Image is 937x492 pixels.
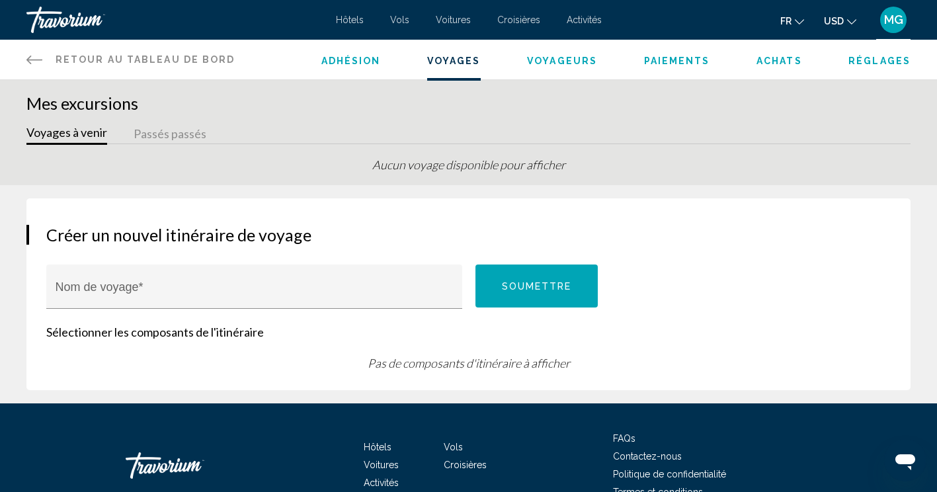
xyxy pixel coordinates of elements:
span: Soumettre [502,281,572,292]
a: Voyages [427,56,481,66]
button: User Menu [876,6,911,34]
button: Soumettre [475,265,598,307]
a: Adhésion [321,56,381,66]
a: Voitures [364,460,399,470]
a: Vols [390,15,409,25]
a: Paiements [644,56,710,66]
button: Voyages à venir [26,124,107,145]
p: Sélectionner les composants de l'itinéraire [46,325,891,339]
a: Contactez-nous [613,451,682,462]
a: Travorium [126,446,258,485]
span: USD [824,16,844,26]
a: Travorium [26,7,323,33]
a: Activités [364,477,399,488]
a: Vols [444,442,463,452]
a: Politique de confidentialité [613,469,726,479]
button: Change currency [824,11,856,30]
iframe: Bouton de lancement de la fenêtre de messagerie [884,439,926,481]
h3: Créer un nouvel itinéraire de voyage [46,225,891,245]
a: Croisières [444,460,487,470]
div: Pas de composants d'itinéraire à afficher [46,356,891,370]
button: Change language [780,11,804,30]
a: FAQs [613,433,635,444]
a: Retour au tableau de bord [26,40,235,79]
span: fr [780,16,792,26]
div: Aucun voyage disponible pour afficher [26,157,911,185]
a: Voitures [436,15,471,25]
span: MG [884,13,903,26]
a: Hôtels [336,15,364,25]
a: Voyageurs [527,56,597,66]
span: Retour au tableau de bord [56,54,235,65]
a: Hôtels [364,442,391,452]
a: Activités [567,15,602,25]
h1: Mes excursions [26,93,911,113]
button: Passés passés [134,124,206,145]
a: Achats [756,56,802,66]
a: Croisières [497,15,540,25]
a: Réglages [848,56,911,66]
